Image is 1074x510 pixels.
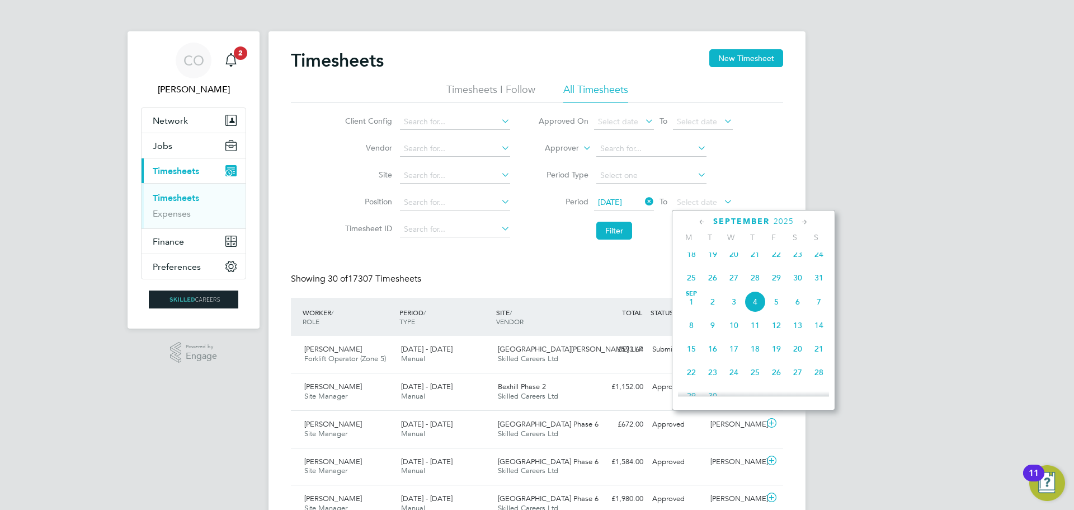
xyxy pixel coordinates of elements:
span: 17307 Timesheets [328,273,421,284]
button: Timesheets [142,158,246,183]
button: New Timesheet [709,49,783,67]
span: Network [153,115,188,126]
div: 11 [1029,473,1039,488]
label: Site [342,170,392,180]
span: 25 [681,267,702,288]
a: Timesheets [153,193,199,203]
li: Timesheets I Follow [446,83,535,103]
span: 21 [808,338,830,359]
span: Manual [401,466,425,475]
span: [PERSON_NAME] [304,457,362,466]
label: Period [538,196,588,207]
span: Site Manager [304,391,347,401]
span: [PERSON_NAME] [304,419,362,429]
div: Showing [291,273,423,285]
span: 27 [787,362,808,383]
div: Approved [648,490,706,508]
span: F [763,232,784,242]
span: 28 [808,362,830,383]
span: 24 [808,244,830,265]
span: 18 [681,244,702,265]
span: Select date [598,116,638,127]
span: 22 [681,362,702,383]
span: 6 [787,291,808,312]
div: Submitted [648,340,706,359]
span: Forklift Operator (Zone 5) [304,354,386,363]
span: [GEOGRAPHIC_DATA] Phase 6 [498,457,599,466]
span: [DATE] - [DATE] [401,457,453,466]
a: Expenses [153,208,191,219]
span: [GEOGRAPHIC_DATA] Phase 6 [498,419,599,429]
span: 1 [681,291,702,312]
button: Jobs [142,133,246,158]
input: Search for... [400,222,510,237]
span: TYPE [399,317,415,326]
span: 7 [808,291,830,312]
span: Bexhill Phase 2 [498,382,546,391]
div: PERIOD [397,302,493,331]
span: To [656,114,671,128]
span: 11 [745,315,766,336]
span: [PERSON_NAME] [304,494,362,503]
div: Approved [648,415,706,434]
span: 2 [702,291,723,312]
span: 5 [766,291,787,312]
label: Client Config [342,116,392,126]
span: / [423,308,426,317]
a: Go to home page [141,291,246,308]
span: S [805,232,827,242]
span: 27 [723,267,745,288]
span: Site Manager [304,429,347,438]
a: Powered byEngage [170,342,218,363]
span: [PERSON_NAME] [304,382,362,391]
span: S [784,232,805,242]
span: [DATE] - [DATE] [401,419,453,429]
span: / [510,308,512,317]
button: Filter [596,222,632,240]
label: Period Type [538,170,588,180]
label: Vendor [342,143,392,153]
h2: Timesheets [291,49,384,72]
span: 25 [745,362,766,383]
div: SITE [493,302,590,331]
span: 2025 [774,217,794,226]
label: Approved On [538,116,588,126]
span: Engage [186,352,217,361]
span: [DATE] [598,197,622,207]
div: £1,980.00 [590,490,648,508]
span: 16 [702,338,723,359]
span: Select date [677,197,717,207]
span: 21 [745,244,766,265]
span: 19 [766,338,787,359]
span: 13 [787,315,808,336]
span: To [656,194,671,209]
div: £672.00 [590,415,648,434]
span: W [720,232,742,242]
span: September [713,217,770,226]
span: 19 [702,244,723,265]
span: 20 [787,338,808,359]
span: [GEOGRAPHIC_DATA][PERSON_NAME] LLP [498,344,643,354]
span: Powered by [186,342,217,352]
span: Select date [677,116,717,127]
span: Ciara O'Connell [141,83,246,96]
input: Search for... [400,168,510,184]
span: VENDOR [496,317,524,326]
span: 2 [234,46,247,60]
span: [GEOGRAPHIC_DATA] Phase 6 [498,494,599,503]
div: Approved [648,378,706,396]
span: 26 [766,362,787,383]
span: T [742,232,763,242]
span: 4 [745,291,766,312]
span: [DATE] - [DATE] [401,494,453,503]
span: 23 [787,244,808,265]
span: 10 [723,315,745,336]
input: Search for... [596,141,706,157]
a: CO[PERSON_NAME] [141,43,246,96]
span: ROLE [303,317,319,326]
label: Approver [529,143,579,154]
div: STATUS [648,302,706,322]
input: Search for... [400,114,510,130]
div: £593.64 [590,340,648,359]
span: Jobs [153,141,172,151]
